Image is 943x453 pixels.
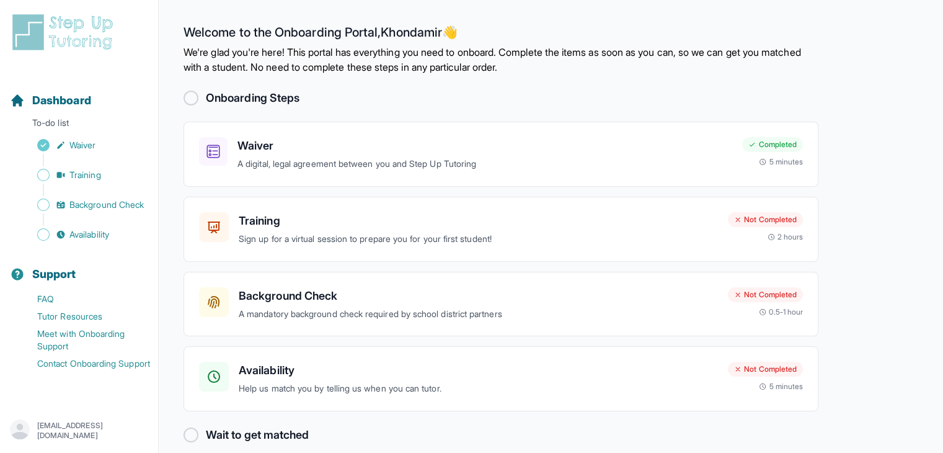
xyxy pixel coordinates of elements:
[37,421,148,441] p: [EMAIL_ADDRESS][DOMAIN_NAME]
[5,72,153,114] button: Dashboard
[237,157,732,171] p: A digital, legal agreement between you and Step Up Tutoring
[239,382,718,396] p: Help us match you by telling us when you can tutor.
[759,157,803,167] div: 5 minutes
[32,92,91,109] span: Dashboard
[5,246,153,288] button: Support
[10,355,158,372] a: Contact Onboarding Support
[239,232,718,246] p: Sign up for a virtual session to prepare you for your first student!
[10,196,158,213] a: Background Check
[239,307,718,321] p: A mandatory background check required by school district partners
[184,272,818,337] a: Background CheckA mandatory background check required by school district partnersNot Completed0.5...
[742,137,803,152] div: Completed
[184,25,818,45] h2: Welcome to the Onboarding Portal, Khondamir 👋
[69,169,101,181] span: Training
[69,139,95,151] span: Waiver
[10,166,158,184] a: Training
[10,325,158,355] a: Meet with Onboarding Support
[10,12,120,52] img: logo
[728,362,803,377] div: Not Completed
[759,382,803,392] div: 5 minutes
[768,232,804,242] div: 2 hours
[10,290,158,308] a: FAQ
[10,137,158,154] a: Waiver
[206,89,299,107] h2: Onboarding Steps
[5,117,153,134] p: To-do list
[184,197,818,262] a: TrainingSign up for a virtual session to prepare you for your first student!Not Completed2 hours
[184,346,818,411] a: AvailabilityHelp us match you by telling us when you can tutor.Not Completed5 minutes
[239,287,718,305] h3: Background Check
[728,212,803,227] div: Not Completed
[184,45,818,74] p: We're glad you're here! This portal has everything you need to onboard. Complete the items as soo...
[728,287,803,302] div: Not Completed
[206,426,309,444] h2: Wait to get matched
[239,362,718,379] h3: Availability
[237,137,732,155] h3: Waiver
[10,419,148,442] button: [EMAIL_ADDRESS][DOMAIN_NAME]
[69,228,109,241] span: Availability
[69,199,144,211] span: Background Check
[759,307,803,317] div: 0.5-1 hour
[10,226,158,243] a: Availability
[10,92,91,109] a: Dashboard
[239,212,718,230] h3: Training
[184,122,818,187] a: WaiverA digital, legal agreement between you and Step Up TutoringCompleted5 minutes
[32,266,76,283] span: Support
[10,308,158,325] a: Tutor Resources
